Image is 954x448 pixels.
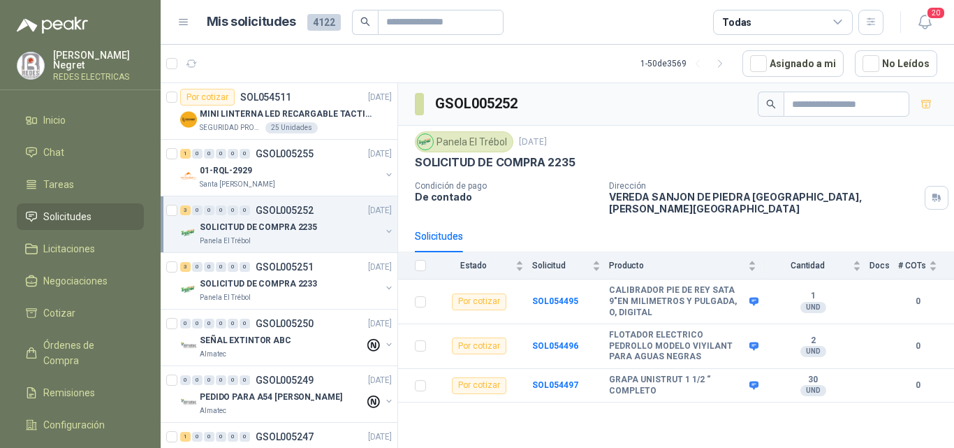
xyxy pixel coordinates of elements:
a: Por cotizarSOL054511[DATE] Company LogoMINI LINTERNA LED RECARGABLE TACTICASEGURIDAD PROVISER LTD... [161,83,397,140]
span: Solicitud [532,261,589,270]
b: FLOTADOR ELECTRICO PEDROLLO MODELO VIYILANT PARA AGUAS NEGRAS [609,330,746,363]
p: Panela El Trébol [200,292,251,303]
a: 0 0 0 0 0 0 GSOL005249[DATE] Company LogoPEDIDO PARA A54 [PERSON_NAME]Almatec [180,372,395,417]
button: Asignado a mi [742,50,844,77]
p: [DATE] [368,261,392,274]
img: Company Logo [180,338,197,354]
div: 1 [180,432,191,442]
p: [DATE] [368,91,392,104]
h3: GSOL005252 [435,93,520,115]
img: Company Logo [418,134,433,150]
a: SOL054495 [532,296,578,306]
p: Almatec [200,349,226,360]
div: 0 [180,375,191,385]
p: Almatec [200,405,226,417]
div: 0 [228,375,238,385]
span: Chat [43,145,64,160]
a: SOL054497 [532,380,578,390]
span: Solicitudes [43,209,91,224]
p: SOLICITUD DE COMPRA 2235 [415,155,575,170]
b: SOL054496 [532,341,578,351]
span: Inicio [43,113,66,128]
p: De contado [415,191,598,203]
p: [DATE] [519,136,547,149]
div: 0 [240,432,250,442]
div: 0 [240,149,250,159]
a: 3 0 0 0 0 0 GSOL005252[DATE] Company LogoSOLICITUD DE COMPRA 2235Panela El Trébol [180,202,395,247]
h1: Mis solicitudes [207,12,296,32]
a: Inicio [17,107,144,133]
div: 0 [240,319,250,328]
div: Por cotizar [452,338,506,354]
th: Producto [609,252,765,280]
div: UND [800,385,826,396]
p: Condición de pago [415,181,598,191]
p: [DATE] [368,317,392,331]
div: 0 [228,319,238,328]
div: 0 [216,149,226,159]
div: 0 [192,262,203,272]
div: 3 [180,205,191,215]
b: 30 [765,375,861,386]
div: 0 [228,432,238,442]
span: 20 [926,6,946,20]
b: 0 [898,379,937,392]
div: 0 [192,319,203,328]
div: 1 [180,149,191,159]
p: REDES ELECTRICAS [53,73,144,81]
b: GRAPA UNISTRUT 1 1/2 “ COMPLETO [609,375,746,396]
span: Estado [434,261,513,270]
div: Por cotizar [452,294,506,310]
th: Estado [434,252,532,280]
p: SOL054511 [240,92,291,102]
img: Company Logo [180,168,197,185]
div: 0 [192,432,203,442]
b: 2 [765,335,861,347]
b: 0 [898,340,937,353]
div: 0 [204,319,214,328]
div: 0 [240,205,250,215]
span: search [360,17,370,27]
div: 0 [204,205,214,215]
b: CALIBRADOR PIE DE REY SATA 9"EN MILIMETROS Y PULGADA, O, DIGITAL [609,285,746,318]
span: Producto [609,261,745,270]
a: Chat [17,139,144,166]
div: 0 [240,375,250,385]
p: 01-RQL-2929 [200,164,252,178]
div: 0 [228,262,238,272]
p: GSOL005252 [256,205,314,215]
div: 0 [216,319,226,328]
span: # COTs [898,261,926,270]
p: [DATE] [368,204,392,217]
div: 0 [216,262,226,272]
div: 0 [204,375,214,385]
div: 0 [192,375,203,385]
div: 3 [180,262,191,272]
a: Órdenes de Compra [17,332,144,374]
span: Licitaciones [43,241,95,256]
img: Company Logo [180,281,197,298]
img: Company Logo [180,394,197,411]
img: Company Logo [17,52,44,79]
p: SOLICITUD DE COMPRA 2233 [200,277,317,291]
a: Solicitudes [17,203,144,230]
b: 0 [898,295,937,308]
th: # COTs [898,252,954,280]
div: 0 [228,205,238,215]
span: Órdenes de Compra [43,338,131,368]
div: 1 - 50 de 3569 [640,52,731,75]
th: Docs [869,252,898,280]
span: Remisiones [43,385,95,400]
p: Panela El Trébol [200,236,251,247]
p: [DATE] [368,431,392,444]
div: 0 [240,262,250,272]
a: Licitaciones [17,236,144,262]
img: Company Logo [180,224,197,241]
a: 3 0 0 0 0 0 GSOL005251[DATE] Company LogoSOLICITUD DE COMPRA 2233Panela El Trébol [180,259,395,303]
img: Company Logo [180,111,197,128]
p: GSOL005250 [256,319,314,328]
a: Remisiones [17,380,144,406]
div: Panela El Trébol [415,131,513,152]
